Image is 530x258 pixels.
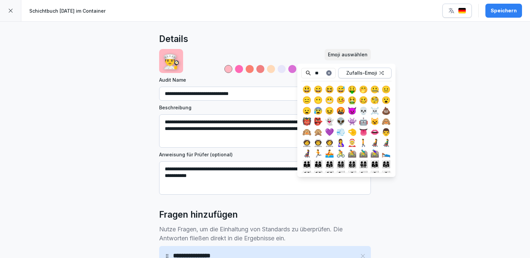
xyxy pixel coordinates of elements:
[159,76,371,83] label: Audit Name
[381,116,391,127] div: 🙈
[458,8,466,14] img: de.svg
[313,116,323,127] div: 👺
[324,95,335,105] div: 😬
[381,105,391,116] div: 💩
[369,116,380,127] div: 😺
[324,127,335,137] div: 💜
[301,84,312,95] div: 😃
[301,127,312,137] div: 🙉
[335,105,346,116] div: 🤬
[159,32,188,46] h2: Details
[313,137,323,148] div: 👨‍🚀
[335,169,346,180] div: 👩‍👦
[324,159,335,169] div: 👨‍👩‍👧
[324,169,335,180] div: 👩‍👩‍👧‍👧
[313,95,323,105] div: 😶
[335,159,346,169] div: 👨‍👩‍👧‍👦
[301,169,312,180] div: 👩‍👩‍👧‍👦
[324,137,335,148] div: 👩‍🚀
[358,95,369,105] div: 🥴
[301,137,312,148] div: 🧑‍🚀
[347,137,357,148] div: 🤶
[313,169,323,180] div: 👩‍👩‍👦‍👦
[313,159,323,169] div: 👨‍👩‍👦
[358,137,369,148] div: 🚶
[324,105,335,116] div: 😖
[159,208,238,221] h2: Fragen hinzufügen
[347,169,357,180] div: 👩‍👦‍👦
[301,105,312,116] div: 😦
[347,84,357,95] div: 🤑
[485,4,522,18] button: Speichern
[358,84,369,95] div: 🤭
[335,95,346,105] div: 🤒
[347,148,357,159] div: 🚵
[358,127,369,137] div: 👅
[369,148,380,159] div: 🚵‍♀️
[324,148,335,159] div: 🚣
[358,159,369,169] div: 👨‍👩‍👧‍👧
[338,68,392,78] button: Zufalls-Emoji
[341,69,389,77] div: Zufalls-Emoji
[369,84,380,95] div: 🤐
[347,95,357,105] div: 🤮
[369,95,380,105] div: 🧐
[381,137,391,148] div: 👨‍🦼
[381,84,391,95] div: 😐
[369,137,380,148] div: 🧑‍🦼
[29,7,106,14] p: Schichtbuch [DATE] im Container
[347,127,357,137] div: 🤏
[162,51,180,72] p: 👨‍🍳
[159,151,371,158] label: Anweisung für Prüfer (optional)
[324,116,335,127] div: 👻
[335,127,346,137] div: 💨
[347,105,357,116] div: 👿
[325,49,371,60] button: Emoji auswählen
[369,159,380,169] div: 👩‍👩‍👦
[301,148,312,159] div: 👩‍🦼
[347,159,357,169] div: 👨‍👩‍👦‍👦
[381,148,391,159] div: 🛌
[335,84,346,95] div: 😅
[328,51,368,58] div: Emoji auswählen
[381,169,391,180] div: 👩‍👧‍👧
[491,7,517,14] div: Speichern
[159,104,371,111] label: Beschreibung
[313,84,323,95] div: 😄
[313,127,323,137] div: 🙊
[358,148,369,159] div: 🚵‍♂️
[358,105,369,116] div: 💀
[369,169,380,180] div: 👩‍👧‍👦
[335,137,346,148] div: 🤱
[381,95,391,105] div: 😮
[301,116,312,127] div: 👹
[335,116,346,127] div: 👽
[335,148,346,159] div: 🚴
[313,148,323,159] div: 🏃
[381,159,391,169] div: 👩‍👩‍👧
[369,105,380,116] div: ☠️
[358,116,369,127] div: 🤖
[301,159,312,169] div: 👪
[313,105,323,116] div: 😰
[159,225,371,243] p: Nutze Fragen, um die Einhaltung von Standards zu überprüfen. Die Antworten fließen direkt in die ...
[381,127,391,137] div: 👨
[301,95,312,105] div: 😑
[369,127,380,137] div: 👄
[324,84,335,95] div: 😆
[347,116,357,127] div: 👾
[358,169,369,180] div: 👩‍👧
